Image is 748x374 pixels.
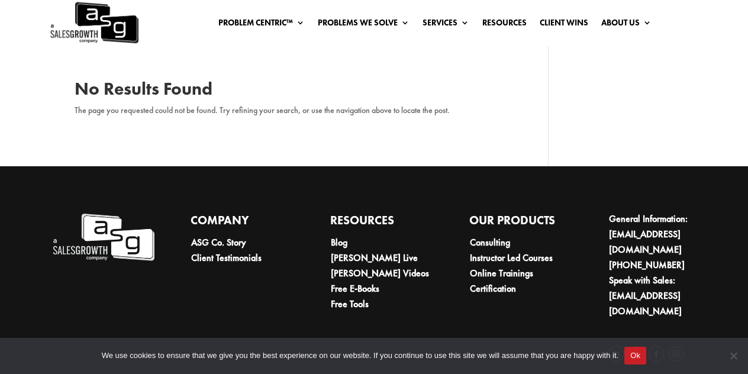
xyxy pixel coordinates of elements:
[331,236,347,249] a: Blog
[75,104,515,118] p: The page you requested could not be found. Try refining your search, or use the navigation above ...
[331,298,369,310] a: Free Tools
[331,282,379,295] a: Free E-Books
[609,211,711,257] li: General Information:
[609,273,711,319] li: Speak with Sales:
[331,267,429,279] a: [PERSON_NAME] Videos
[624,347,646,365] button: Ok
[318,18,410,31] a: Problems We Solve
[609,228,682,256] a: [EMAIL_ADDRESS][DOMAIN_NAME]
[482,18,527,31] a: Resources
[331,252,418,264] a: [PERSON_NAME] Live
[601,18,652,31] a: About Us
[330,211,433,235] h4: Resources
[51,211,154,263] img: A Sales Growth Company
[191,252,262,264] a: Client Testimonials
[470,267,533,279] a: Online Trainings
[470,282,516,295] a: Certification
[609,259,685,271] a: [PHONE_NUMBER]
[423,18,469,31] a: Services
[727,350,739,362] span: No
[540,18,588,31] a: Client Wins
[191,236,246,249] a: ASG Co. Story
[609,289,682,317] a: [EMAIL_ADDRESS][DOMAIN_NAME]
[469,211,572,235] h4: Our Products
[102,350,618,362] span: We use cookies to ensure that we give you the best experience on our website. If you continue to ...
[218,18,305,31] a: Problem Centric™
[470,236,510,249] a: Consulting
[191,211,294,235] h4: Company
[470,252,553,264] a: Instructor Led Courses
[75,80,515,104] h1: No Results Found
